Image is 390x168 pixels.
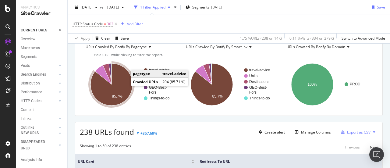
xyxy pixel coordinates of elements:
a: Performance [21,89,57,95]
h4: URLs Crawled By Botify By smartlink [185,42,272,52]
text: Things-to-do [149,96,170,100]
a: CURRENT URLS [21,27,57,34]
a: Analysis Info [21,157,63,163]
button: Previous [345,143,360,151]
td: Crawled URLs [131,78,160,86]
div: Switch to Advanced Mode [342,36,385,41]
text: Things-to-do [249,96,270,100]
span: 2025 Aug. 20th [105,5,119,10]
div: Open Intercom Messenger [369,147,384,162]
button: [DATE] [73,2,100,12]
div: DISAPPEARED URLS [21,139,51,152]
div: Previous [345,145,360,150]
div: 0.11 % Visits ( 334 on 279K ) [289,36,334,41]
text: 85.7% [212,94,223,98]
div: Save [121,36,129,41]
div: Add Filter [127,21,143,27]
button: Save [369,2,385,12]
svg: A chart. [80,58,175,111]
div: Search Engines [21,71,46,78]
text: Fors [249,90,257,95]
a: Search Engines [21,71,57,78]
div: Save [377,5,385,10]
div: times [173,4,178,10]
div: Overview [21,36,35,42]
div: 1 Filter Applied [140,5,165,10]
span: vs [100,5,105,10]
span: 238 URLs found [80,127,134,137]
button: Manage Columns [292,128,331,136]
a: Visits [21,63,57,69]
div: HTTP Codes [21,98,41,104]
button: Add Filter [119,20,143,28]
button: Switch to Advanced Mode [339,34,385,43]
div: NEW URLS [21,130,39,136]
div: CURRENT URLS [21,27,47,34]
div: Visits [21,63,30,69]
text: 100% [307,82,317,87]
div: Segments [21,54,37,60]
div: Analytics [21,5,62,10]
td: pagetype [131,70,160,78]
text: PROD [350,82,360,86]
span: 2025 Aug. 28th [81,5,93,10]
span: Redirects to URL [200,159,371,164]
span: 302 [107,20,113,28]
div: 1.75 % URLs ( 238 on 14K ) [240,36,282,41]
span: = [104,21,106,27]
button: Export as CSV [339,127,370,137]
span: Segments [192,5,209,10]
button: [DATE] [105,2,126,12]
div: Outlinks [21,124,34,131]
button: Create alert [256,127,285,137]
h4: URLs Crawled By Botify By domain [285,42,372,52]
text: GEO-Best- [149,85,167,90]
div: Showing 1 to 50 of 238 entries [80,143,131,151]
svg: A chart. [281,58,376,111]
div: Export as CSV [347,130,370,135]
td: travel-advice [160,70,189,78]
span: HTTP Status Code [73,21,103,27]
div: Inlinks [21,116,31,122]
span: URLs Crawled By Botify By pagetype [86,44,147,49]
h4: URLs Crawled By Botify By pagetype [84,42,172,52]
a: Movements [21,45,63,51]
div: Apply [81,36,90,41]
a: Content [21,107,63,113]
text: 85.7% [112,94,122,98]
text: Fors [149,90,156,95]
div: [DATE] [211,5,222,10]
div: Next [370,145,378,150]
span: URLs Crawled By Botify By domain [286,44,345,49]
span: URL Card [78,159,190,164]
div: +357.69% [140,131,157,136]
div: Clear [101,36,110,41]
text: travel-advice [149,68,170,72]
svg: A chart. [180,58,276,111]
text: travel-advice [249,68,270,72]
a: Inlinks [21,116,57,122]
div: SiteCrawler [21,10,62,17]
text: Units [249,74,257,78]
div: Create alert [264,130,285,135]
span: URLs Crawled By Botify By smartlink [186,44,247,49]
button: Save [113,34,129,43]
a: NEW URLS [21,130,57,136]
button: Apply [73,34,90,43]
div: Manage Columns [301,130,331,135]
div: Content [21,107,34,113]
div: Analysis Info [21,157,42,163]
button: Next [370,143,378,151]
a: Outlinks [21,124,57,131]
a: Distribution [21,80,57,87]
div: Movements [21,45,40,51]
a: Segments [21,54,63,60]
a: Overview [21,36,63,42]
button: Segments[DATE] [183,2,225,12]
td: 204 (85.71 %) [160,78,189,86]
a: HTTP Codes [21,98,57,104]
text: Destinations [249,80,269,84]
div: Distribution [21,80,40,87]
